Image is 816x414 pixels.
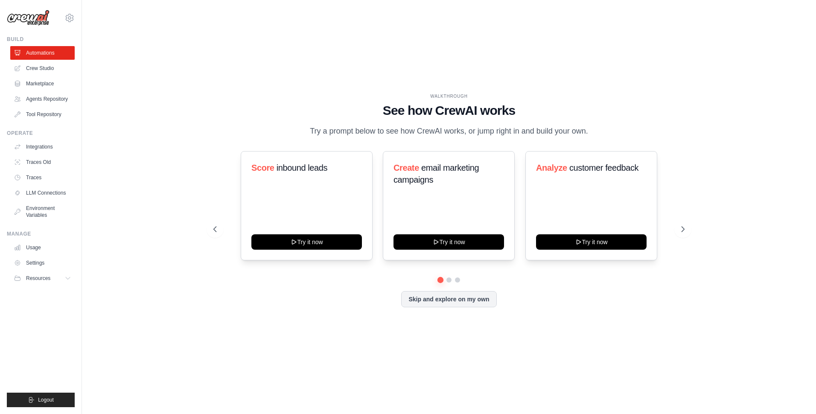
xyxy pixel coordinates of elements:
[10,46,75,60] a: Automations
[10,171,75,184] a: Traces
[10,241,75,254] a: Usage
[38,397,54,403] span: Logout
[251,234,362,250] button: Try it now
[26,275,50,282] span: Resources
[7,130,75,137] div: Operate
[10,61,75,75] a: Crew Studio
[10,186,75,200] a: LLM Connections
[10,92,75,106] a: Agents Repository
[393,234,504,250] button: Try it now
[10,77,75,90] a: Marketplace
[10,201,75,222] a: Environment Variables
[7,36,75,43] div: Build
[536,234,647,250] button: Try it now
[213,103,685,118] h1: See how CrewAI works
[277,163,327,172] span: inbound leads
[7,393,75,407] button: Logout
[10,140,75,154] a: Integrations
[251,163,274,172] span: Score
[401,291,496,307] button: Skip and explore on my own
[536,163,567,172] span: Analyze
[213,93,685,99] div: WALKTHROUGH
[10,271,75,285] button: Resources
[10,256,75,270] a: Settings
[306,125,592,137] p: Try a prompt below to see how CrewAI works, or jump right in and build your own.
[10,108,75,121] a: Tool Repository
[7,10,50,26] img: Logo
[393,163,419,172] span: Create
[393,163,479,184] span: email marketing campaigns
[7,230,75,237] div: Manage
[569,163,638,172] span: customer feedback
[10,155,75,169] a: Traces Old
